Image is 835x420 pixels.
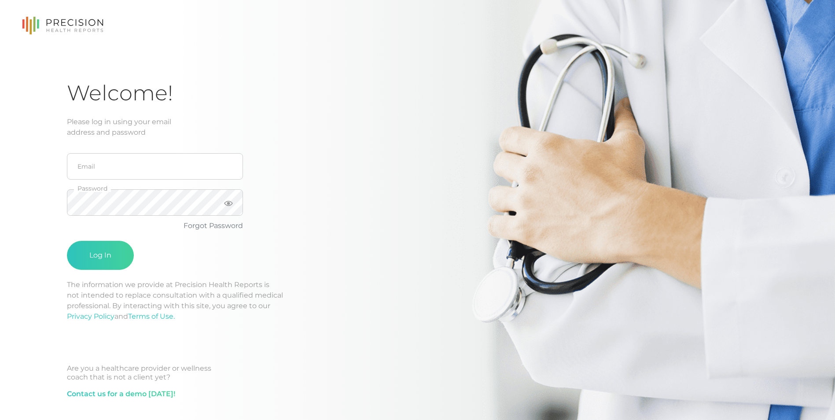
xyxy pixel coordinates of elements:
[67,312,114,321] a: Privacy Policy
[67,364,768,382] div: Are you a healthcare provider or wellness coach that is not a client yet?
[67,117,768,138] div: Please log in using your email address and password
[67,153,243,180] input: Email
[67,80,768,106] h1: Welcome!
[184,221,243,230] a: Forgot Password
[128,312,175,321] a: Terms of Use.
[67,241,134,270] button: Log In
[67,280,768,322] p: The information we provide at Precision Health Reports is not intended to replace consultation wi...
[67,389,175,399] a: Contact us for a demo [DATE]!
